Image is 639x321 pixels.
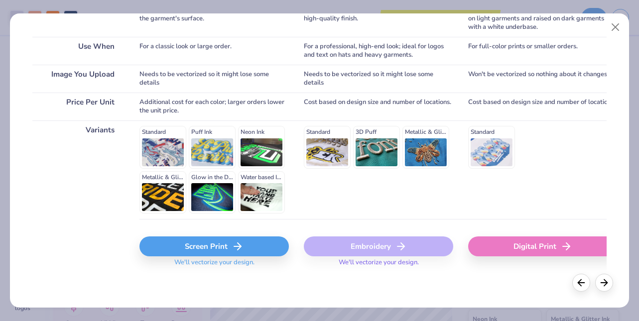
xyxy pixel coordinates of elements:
[32,93,125,120] div: Price Per Unit
[468,236,618,256] div: Digital Print
[468,93,618,120] div: Cost based on design size and number of locations.
[304,236,453,256] div: Embroidery
[32,0,125,37] div: Print Like
[606,18,625,37] button: Close
[32,37,125,65] div: Use When
[170,258,258,273] span: We'll vectorize your design.
[468,37,618,65] div: For full-color prints or smaller orders.
[304,93,453,120] div: Cost based on design size and number of locations.
[139,65,289,93] div: Needs to be vectorized so it might lose some details
[139,37,289,65] div: For a classic look or large order.
[304,65,453,93] div: Needs to be vectorized so it might lose some details
[32,65,125,93] div: Image You Upload
[139,236,289,256] div: Screen Print
[304,0,453,37] div: Colors are vibrant with a thread-based textured, high-quality finish.
[304,37,453,65] div: For a professional, high-end look; ideal for logos and text on hats and heavy garments.
[468,65,618,93] div: Won't be vectorized so nothing about it changes
[139,0,289,37] div: Colors will be very vibrant and slightly raised on the garment's surface.
[468,0,618,37] div: Inks are less vibrant than screen printing; smooth on light garments and raised on dark garments ...
[32,120,125,219] div: Variants
[335,258,423,273] span: We'll vectorize your design.
[139,93,289,120] div: Additional cost for each color; larger orders lower the unit price.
